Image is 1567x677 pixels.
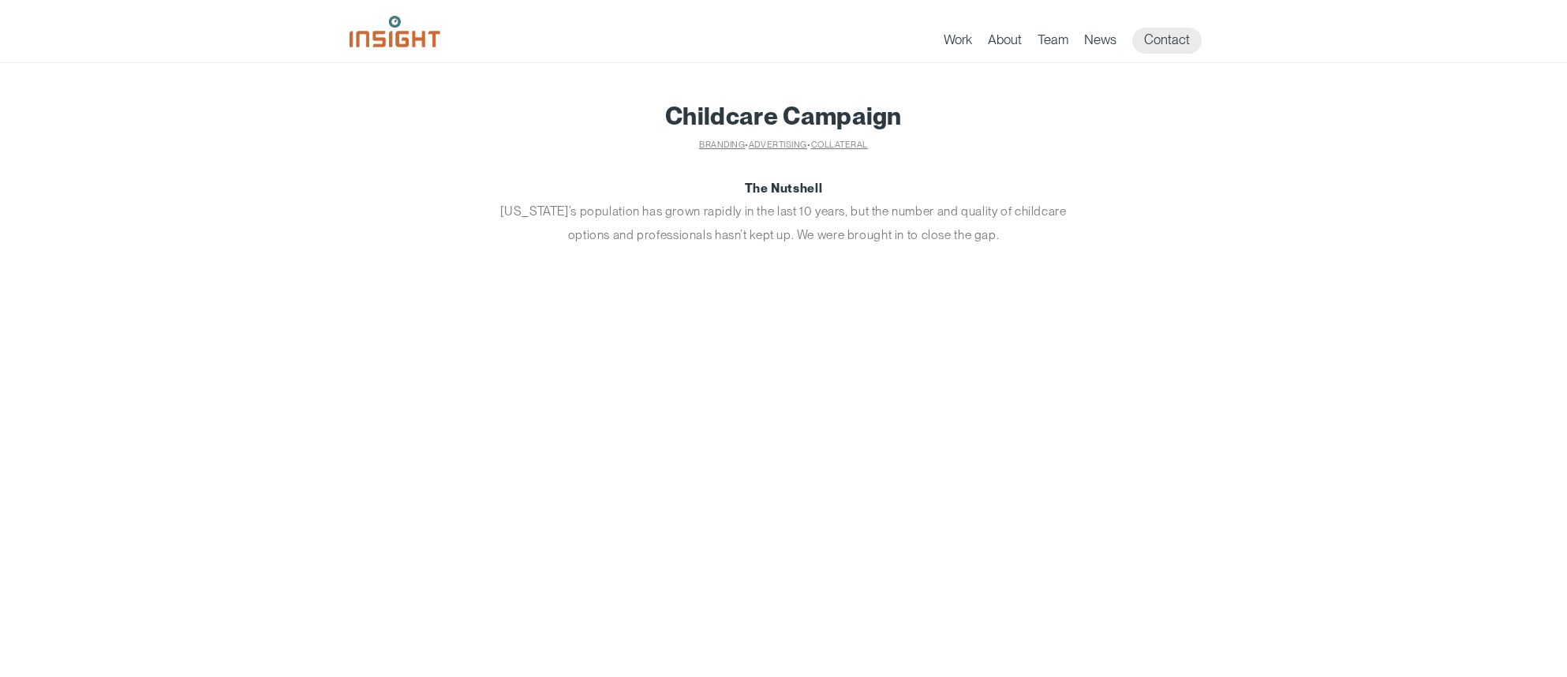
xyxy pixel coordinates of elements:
a: Work [944,32,972,54]
a: News [1084,32,1116,54]
a: Team [1038,32,1068,54]
strong: The Nutshell [745,181,822,196]
h1: Childcare Campaign [373,103,1194,129]
img: Insight Marketing Design [350,16,440,47]
a: Collateral [811,140,868,150]
nav: primary navigation menu [944,28,1217,54]
a: Advertising [749,140,807,150]
a: Contact [1132,28,1202,54]
a: Branding [699,140,745,150]
p: [US_STATE]’s population has grown rapidly in the last 10 years, but the number and quality of chi... [488,177,1079,247]
h2: • • [373,137,1194,153]
a: About [988,32,1022,54]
